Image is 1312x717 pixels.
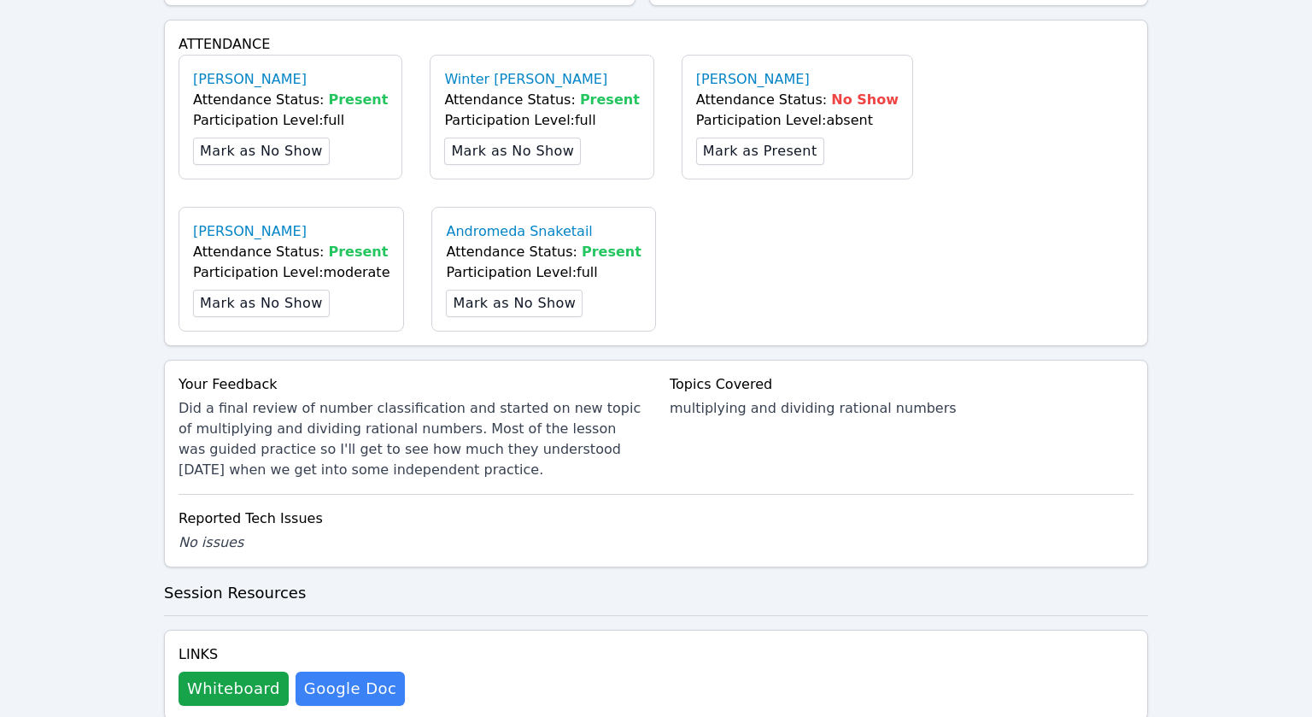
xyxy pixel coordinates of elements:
[179,644,405,665] h4: Links
[444,110,639,131] div: Participation Level: full
[193,138,330,165] button: Mark as No Show
[444,69,607,90] a: Winter [PERSON_NAME]
[444,90,639,110] div: Attendance Status:
[179,508,1133,529] div: Reported Tech Issues
[582,244,641,260] span: Present
[670,374,1133,395] div: Topics Covered
[446,262,641,283] div: Participation Level: full
[329,244,389,260] span: Present
[696,110,899,131] div: Participation Level: absent
[296,672,405,706] a: Google Doc
[670,398,1133,419] div: multiplying and dividing rational numbers
[179,534,243,550] span: No issues
[179,374,642,395] div: Your Feedback
[193,290,330,317] button: Mark as No Show
[831,91,899,108] span: No Show
[696,90,899,110] div: Attendance Status:
[193,221,307,242] a: [PERSON_NAME]
[193,110,388,131] div: Participation Level: full
[193,69,307,90] a: [PERSON_NAME]
[444,138,581,165] button: Mark as No Show
[193,262,389,283] div: Participation Level: moderate
[580,91,640,108] span: Present
[696,69,810,90] a: [PERSON_NAME]
[193,242,389,262] div: Attendance Status:
[179,34,1133,55] h4: Attendance
[446,290,583,317] button: Mark as No Show
[179,398,642,480] div: Did a final review of number classification and started on new topic of multiplying and dividing ...
[164,581,1148,605] h3: Session Resources
[179,672,289,706] button: Whiteboard
[193,90,388,110] div: Attendance Status:
[446,242,641,262] div: Attendance Status:
[696,138,824,165] button: Mark as Present
[446,221,592,242] a: Andromeda Snaketail
[329,91,389,108] span: Present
